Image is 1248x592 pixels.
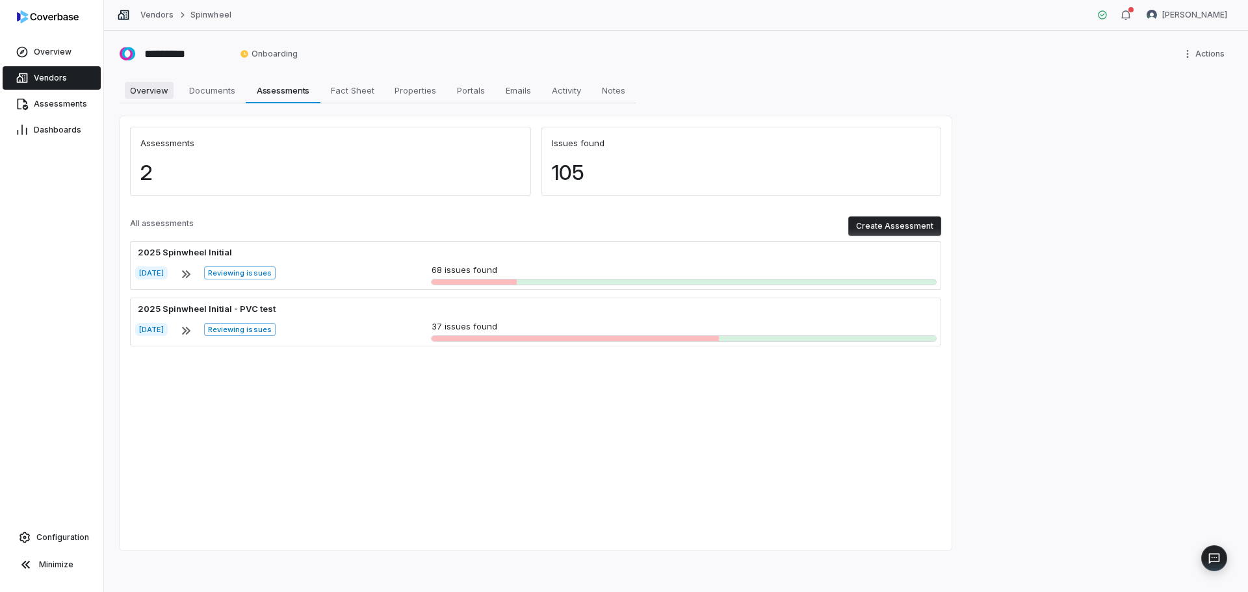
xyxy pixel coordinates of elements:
[3,118,101,142] a: Dashboards
[452,82,490,99] span: Portals
[541,161,941,196] div: 105
[39,560,73,570] span: Minimize
[326,82,380,99] span: Fact Sheet
[3,92,101,116] a: Assessments
[5,552,98,578] button: Minimize
[541,127,941,161] div: Issues found
[252,82,315,99] span: Assessments
[36,532,89,543] span: Configuration
[130,161,531,196] div: 2
[204,323,275,336] span: Reviewing issues
[1139,5,1235,25] button: Dani Vattuone avatar[PERSON_NAME]
[204,266,275,279] span: Reviewing issues
[190,10,231,20] a: Spinwheel
[34,73,67,83] span: Vendors
[389,82,441,99] span: Properties
[130,127,531,161] div: Assessments
[3,66,101,90] a: Vendors
[140,10,174,20] a: Vendors
[597,82,630,99] span: Notes
[125,82,174,99] span: Overview
[1147,10,1157,20] img: Dani Vattuone avatar
[17,10,79,23] img: logo-D7KZi-bG.svg
[432,320,936,333] p: 37 issues found
[135,246,235,259] div: 2025 Spinwheel Initial
[240,49,298,59] span: Onboarding
[1178,44,1232,64] button: More actions
[500,82,536,99] span: Emails
[135,323,168,336] span: [DATE]
[135,303,278,316] div: 2025 Spinwheel Initial - PVC test
[130,218,194,234] p: All assessments
[5,526,98,549] a: Configuration
[184,82,240,99] span: Documents
[34,99,87,109] span: Assessments
[848,216,941,236] button: Create Assessment
[547,82,586,99] span: Activity
[3,40,101,64] a: Overview
[34,125,81,135] span: Dashboards
[135,266,168,279] span: [DATE]
[1162,10,1227,20] span: [PERSON_NAME]
[34,47,71,57] span: Overview
[432,264,936,277] p: 68 issues found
